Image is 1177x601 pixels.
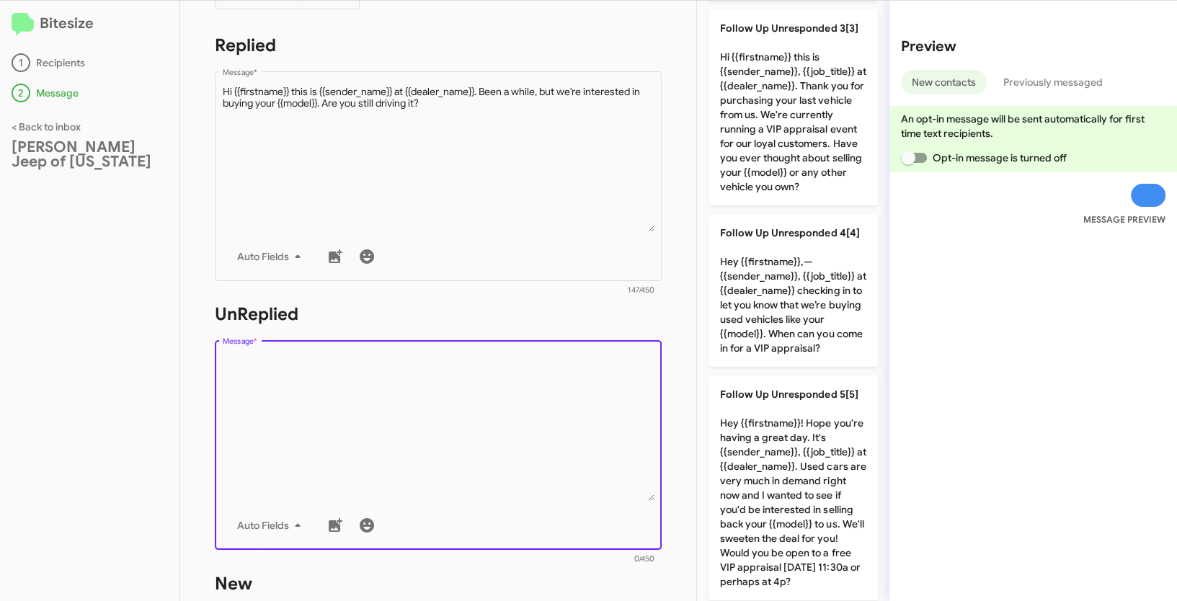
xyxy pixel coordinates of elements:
[720,226,859,239] span: Follow Up Unresponded 4[4]
[720,388,858,401] span: Follow Up Unresponded 5[5]
[628,286,654,295] mat-hint: 147/450
[901,70,987,94] button: New contacts
[226,512,318,538] button: Auto Fields
[720,22,858,35] span: Follow Up Unresponded 3[3]
[709,9,878,205] p: Hi {{firstname}} this is {{sender_name}}, {{job_title}} at {{dealer_name}}. Thank you for purchas...
[215,572,662,595] h1: New
[709,375,878,600] p: Hey {{firstname}}! Hope you're having a great day. It's {{sender_name}}, {{job_title}} at {{deale...
[226,244,318,270] button: Auto Fields
[933,149,1067,166] span: Opt-in message is turned off
[12,13,34,36] img: logo-minimal.svg
[215,303,662,326] h1: UnReplied
[709,214,878,367] p: Hey {{firstname}},—{{sender_name}}, {{job_title}} at {{dealer_name}} checking in to let you know ...
[12,140,168,169] div: [PERSON_NAME] Jeep of [US_STATE]
[12,120,81,133] a: < Back to inbox
[901,112,1165,141] p: An opt-in message will be sent automatically for first time text recipients.
[237,512,306,538] span: Auto Fields
[992,70,1114,94] button: Previously messaged
[12,53,30,72] div: 1
[12,53,168,72] div: Recipients
[1083,213,1165,227] small: MESSAGE PREVIEW
[12,84,168,102] div: Message
[237,244,306,270] span: Auto Fields
[1003,70,1103,94] span: Previously messaged
[912,70,976,94] span: New contacts
[12,84,30,102] div: 2
[634,555,654,564] mat-hint: 0/450
[12,12,168,36] h2: Bitesize
[901,35,1165,58] h2: Preview
[215,34,662,57] h1: Replied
